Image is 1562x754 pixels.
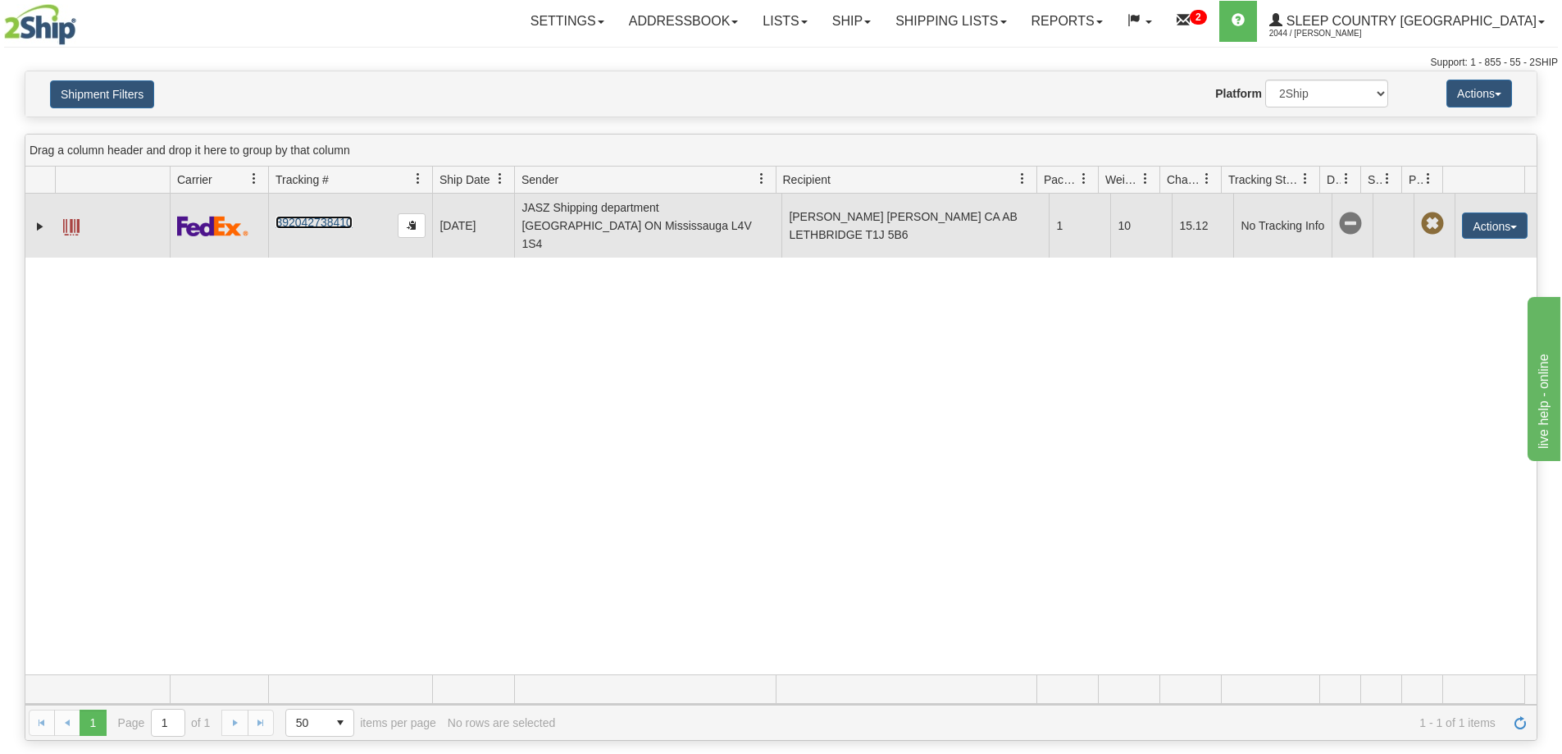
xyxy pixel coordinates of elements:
[177,216,248,236] img: 2 - FedEx Express®
[1409,171,1423,188] span: Pickup Status
[276,216,352,229] a: 392042738410
[1215,85,1262,102] label: Platform
[518,1,617,42] a: Settings
[1164,1,1219,42] a: 2
[1339,212,1362,235] span: No Tracking Info
[1190,10,1207,25] sup: 2
[1524,293,1560,460] iframe: chat widget
[276,171,329,188] span: Tracking #
[1282,14,1537,28] span: Sleep Country [GEOGRAPHIC_DATA]
[1233,194,1332,258] td: No Tracking Info
[432,194,514,258] td: [DATE]
[1167,171,1201,188] span: Charge
[1414,165,1442,193] a: Pickup Status filter column settings
[486,165,514,193] a: Ship Date filter column settings
[439,171,490,188] span: Ship Date
[118,709,211,737] span: Page of 1
[63,212,80,238] a: Label
[783,171,831,188] span: Recipient
[1446,80,1512,107] button: Actions
[25,135,1537,167] div: grid grouping header
[398,213,426,238] button: Copy to clipboard
[1462,212,1528,239] button: Actions
[32,218,48,235] a: Expand
[1110,194,1172,258] td: 10
[1327,171,1341,188] span: Delivery Status
[750,1,819,42] a: Lists
[327,710,353,736] span: select
[883,1,1018,42] a: Shipping lists
[1172,194,1233,258] td: 15.12
[80,710,106,736] span: Page 1
[177,171,212,188] span: Carrier
[4,4,76,45] img: logo2044.jpg
[240,165,268,193] a: Carrier filter column settings
[285,709,354,737] span: Page sizes drop down
[781,194,1049,258] td: [PERSON_NAME] [PERSON_NAME] CA AB LETHBRIDGE T1J 5B6
[152,710,184,736] input: Page 1
[521,171,558,188] span: Sender
[1019,1,1115,42] a: Reports
[12,10,152,30] div: live help - online
[285,709,436,737] span: items per page
[617,1,751,42] a: Addressbook
[1132,165,1159,193] a: Weight filter column settings
[748,165,776,193] a: Sender filter column settings
[1507,710,1533,736] a: Refresh
[514,194,781,258] td: JASZ Shipping department [GEOGRAPHIC_DATA] ON Mississauga L4V 1S4
[820,1,883,42] a: Ship
[567,716,1496,729] span: 1 - 1 of 1 items
[1291,165,1319,193] a: Tracking Status filter column settings
[1373,165,1401,193] a: Shipment Issues filter column settings
[296,715,317,731] span: 50
[4,56,1558,70] div: Support: 1 - 855 - 55 - 2SHIP
[1049,194,1110,258] td: 1
[1228,171,1300,188] span: Tracking Status
[1009,165,1036,193] a: Recipient filter column settings
[1269,25,1392,42] span: 2044 / [PERSON_NAME]
[1257,1,1557,42] a: Sleep Country [GEOGRAPHIC_DATA] 2044 / [PERSON_NAME]
[448,716,556,729] div: No rows are selected
[1421,212,1444,235] span: Pickup Not Assigned
[1105,171,1140,188] span: Weight
[1044,171,1078,188] span: Packages
[1070,165,1098,193] a: Packages filter column settings
[1193,165,1221,193] a: Charge filter column settings
[404,165,432,193] a: Tracking # filter column settings
[1368,171,1382,188] span: Shipment Issues
[50,80,154,108] button: Shipment Filters
[1332,165,1360,193] a: Delivery Status filter column settings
